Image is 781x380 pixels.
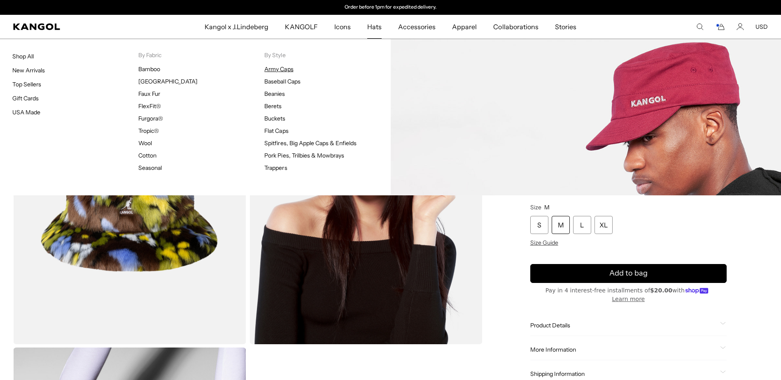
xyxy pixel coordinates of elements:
a: Wool [138,139,152,147]
img: color-camo-flower [13,53,246,344]
div: XL [594,216,613,234]
a: Berets [264,102,282,110]
a: New Arrivals [12,67,45,74]
a: Stories [547,15,585,39]
a: Collaborations [485,15,546,39]
a: Trappers [264,164,287,171]
div: 2 of 2 [306,4,476,11]
a: Baseball Caps [264,78,300,85]
summary: Search here [696,23,704,30]
a: Hats [359,15,390,39]
a: Pork Pies, Trilbies & Mowbrays [264,152,344,159]
span: Size [530,204,541,211]
a: Furgora® [138,115,163,122]
span: More Information [530,346,717,353]
p: Order before 1pm for expedited delivery. [345,4,436,11]
a: Apparel [444,15,485,39]
a: KANGOLF [277,15,326,39]
img: leopard [249,53,483,344]
a: Kangol x J.Lindeberg [196,15,277,39]
a: FlexFit® [138,102,161,110]
a: Icons [326,15,359,39]
div: L [573,216,591,234]
span: KANGOLF [285,15,317,39]
span: M [544,204,550,211]
slideshow-component: Announcement bar [306,4,476,11]
a: Flat Caps [264,127,288,134]
span: Add to bag [609,268,648,279]
a: Buckets [264,115,285,122]
a: Shop All [12,53,34,60]
a: [GEOGRAPHIC_DATA] [138,78,197,85]
a: Kangol [13,23,135,30]
a: USA Made [12,109,40,116]
span: Stories [555,15,576,39]
button: Cart [715,23,725,30]
span: Product Details [530,322,717,329]
a: Army Caps [264,65,293,73]
a: Spitfires, Big Apple Caps & Enfields [264,139,357,147]
p: By Style [264,51,390,59]
p: By Fabric [138,51,264,59]
a: Tropic® [138,127,159,134]
span: Size Guide [530,239,558,246]
div: M [552,216,570,234]
button: USD [755,23,768,30]
a: Gift Cards [12,95,39,102]
span: Icons [334,15,351,39]
a: Bamboo [138,65,160,73]
a: Account [737,23,744,30]
span: Kangol x J.Lindeberg [205,15,269,39]
a: Accessories [390,15,444,39]
span: Accessories [398,15,436,39]
button: Add to bag [530,264,727,283]
span: Shipping Information [530,370,717,378]
a: Top Sellers [12,81,41,88]
a: Seasonal [138,164,162,171]
a: Faux Fur [138,90,160,97]
span: Hats [367,15,382,39]
a: Beanies [264,90,285,97]
span: Apparel [452,15,477,39]
div: S [530,216,548,234]
span: Collaborations [493,15,538,39]
div: Announcement [306,4,476,11]
a: Cotton [138,152,156,159]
